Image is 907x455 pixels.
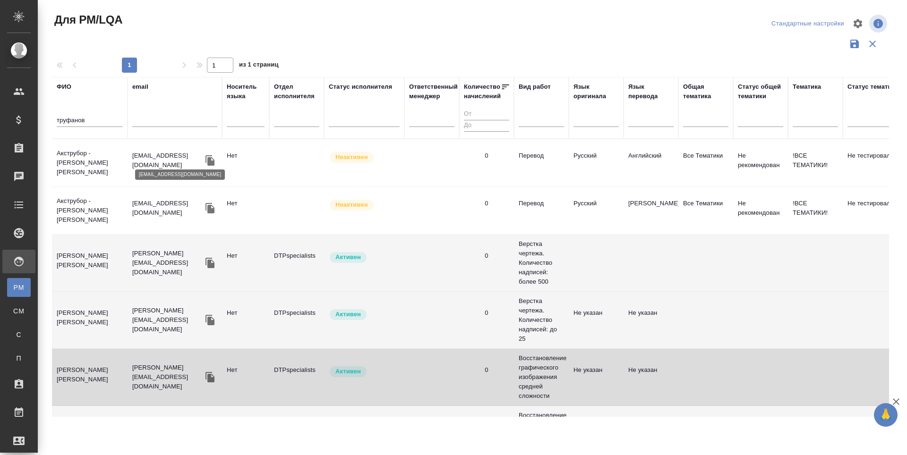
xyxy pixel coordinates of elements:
td: Нет [222,413,269,446]
td: [PERSON_NAME] [PERSON_NAME] [52,361,128,394]
div: Носитель языка [227,82,265,101]
td: [PERSON_NAME] [PERSON_NAME] [52,246,128,279]
td: Восстановление сложного графического изображения [514,406,569,453]
span: из 1 страниц [239,59,279,73]
div: Наши пути разошлись: исполнитель с нами не работает [329,199,400,211]
td: Нет [222,246,269,279]
button: Скопировать [203,370,217,384]
div: Рядовой исполнитель: назначай с учетом рейтинга [329,251,400,264]
div: split button [769,17,847,31]
div: Тематика [793,82,821,92]
button: Сбросить фильтры [864,35,881,53]
span: Для PM/LQA [52,12,122,27]
td: Перевод [514,146,569,179]
td: [PERSON_NAME] [624,194,678,227]
td: Не указан [569,413,624,446]
p: [PERSON_NAME][EMAIL_ADDRESS][DOMAIN_NAME] [132,249,203,277]
div: Наши пути разошлись: исполнитель с нами не работает [329,151,400,164]
p: [EMAIL_ADDRESS][DOMAIN_NAME] [132,151,203,170]
td: Все Тематики [678,146,733,179]
td: Нет [222,194,269,227]
div: Рядовой исполнитель: назначай с учетом рейтинга [329,308,400,321]
td: DTPspecialists [269,361,324,394]
button: Скопировать [203,201,217,215]
a: PM [7,278,31,297]
div: Статус исполнителя [329,82,392,92]
td: Нет [222,361,269,394]
span: П [12,354,26,363]
div: Количество начислений [464,82,501,101]
td: Не указан [624,303,678,337]
p: Активен [335,253,361,262]
a: П [7,349,31,368]
p: Активен [335,367,361,376]
td: Не указан [569,361,624,394]
td: Перевод [514,194,569,227]
div: Ответственный менеджер [409,82,458,101]
button: Скопировать [203,256,217,270]
div: Статус общей тематики [738,82,783,101]
td: Не рекомендован [733,146,788,179]
span: PM [12,283,26,292]
p: Активен [335,310,361,319]
td: [PERSON_NAME] [PERSON_NAME] [52,413,128,446]
div: 0 [485,308,488,318]
div: Язык перевода [628,82,674,101]
input: От [464,109,509,120]
td: Не указан [624,361,678,394]
p: [PERSON_NAME][EMAIL_ADDRESS][DOMAIN_NAME] [132,415,203,444]
td: Нет [222,303,269,337]
div: 0 [485,251,488,261]
div: Статус тематики [847,82,898,92]
td: Акструбор - [PERSON_NAME] [PERSON_NAME] [52,144,128,182]
div: Вид работ [519,82,551,92]
a: CM [7,302,31,320]
div: Язык оригинала [573,82,619,101]
div: Отдел исполнителя [274,82,319,101]
td: Русский [569,146,624,179]
p: Неактивен [335,200,368,210]
td: !ВСЕ ТЕМАТИКИ! [788,146,843,179]
div: 0 [485,151,488,160]
span: 🙏 [878,405,894,425]
p: [EMAIL_ADDRESS][DOMAIN_NAME] [132,199,203,218]
td: DTPspecialists [269,413,324,446]
td: Не указан [569,303,624,337]
td: Английский [624,146,678,179]
td: Верстка чертежа. Количество надписей: более 500 [514,235,569,291]
div: email [132,82,148,92]
td: Не рекомендован [733,194,788,227]
span: CM [12,306,26,316]
td: Нет [222,146,269,179]
p: Неактивен [335,152,368,162]
td: Восстановление графического изображения средней сложности [514,349,569,405]
div: 0 [485,199,488,208]
td: !ВСЕ ТЕМАТИКИ! [788,194,843,227]
td: Русский [569,194,624,227]
td: Не указан [624,413,678,446]
div: Общая тематика [683,82,728,101]
button: 🙏 [874,403,898,427]
p: [PERSON_NAME][EMAIL_ADDRESS][DOMAIN_NAME] [132,306,203,334]
td: DTPspecialists [269,303,324,337]
span: Настроить таблицу [847,12,869,35]
button: Скопировать [203,313,217,327]
p: [PERSON_NAME][EMAIL_ADDRESS][DOMAIN_NAME] [132,363,203,391]
div: ФИО [57,82,71,92]
button: Скопировать [203,153,217,168]
td: [PERSON_NAME] [PERSON_NAME] [52,303,128,337]
td: Все Тематики [678,194,733,227]
td: Акструбор - [PERSON_NAME] [PERSON_NAME] [52,192,128,229]
div: 0 [485,365,488,375]
span: С [12,330,26,339]
span: Посмотреть информацию [869,15,889,33]
input: До [464,120,509,132]
button: Сохранить фильтры [846,35,864,53]
td: Верстка чертежа. Количество надписей: до 25 [514,292,569,348]
a: С [7,325,31,344]
td: DTPspecialists [269,246,324,279]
